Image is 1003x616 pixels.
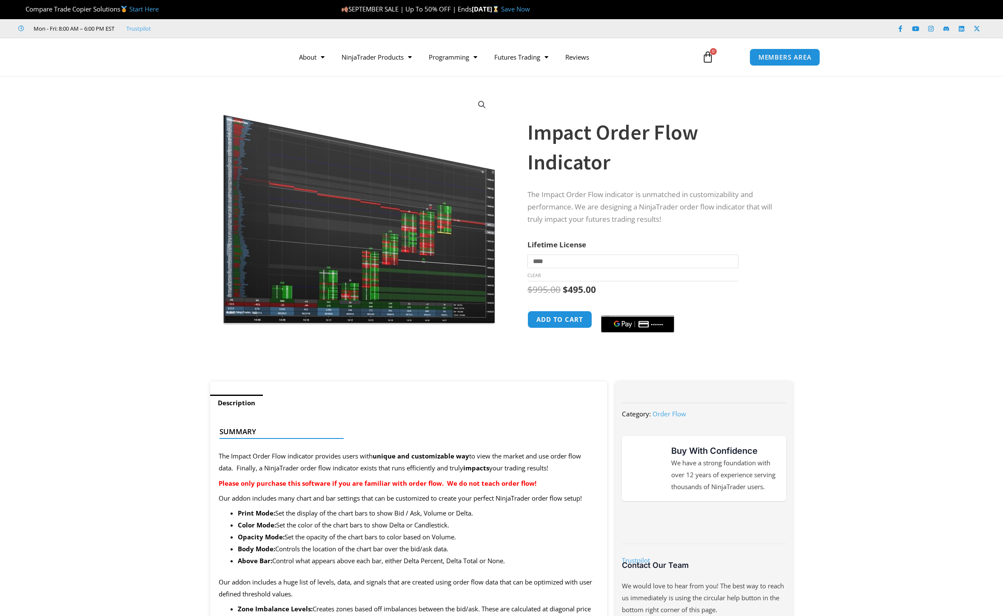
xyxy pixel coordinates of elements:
img: 🍂 [342,6,348,12]
a: Clear options [527,272,541,278]
p: We have a strong foundation with over 12 years of experience serving thousands of NinjaTrader users. [671,457,778,493]
img: 🏆 [19,6,25,12]
a: View full-screen image gallery [474,97,490,112]
strong: Color Mode: [238,521,276,529]
bdi: 995.00 [527,284,561,295]
button: Buy with GPay [601,315,674,332]
bdi: 495.00 [563,284,596,295]
a: NinjaTrader Products [333,47,420,67]
a: Save Now [501,5,530,13]
span: $ [563,284,568,295]
p: We would love to hear from you! The best way to reach us immediately is using the circular help b... [622,580,786,616]
button: Add to cart [527,311,592,328]
li: Control what appears above each bar, either Delta Percent, Delta Total or None. [238,555,598,567]
span: SEPTEMBER SALE | Up To 50% OFF | Ends [341,5,472,13]
strong: Please only purchase this software if you are familiar with order flow. We do not teach order flow! [219,479,536,487]
p: The Impact Order Flow indicator is unmatched in customizability and performance. We are designing... [527,189,776,226]
li: Set the color of the chart bars to show Delta or Candlestick. [238,519,598,531]
img: LogoAI | Affordable Indicators – NinjaTrader [183,42,274,72]
text: •••••• [651,321,664,327]
a: Programming [420,47,486,67]
span: MEMBERS AREA [758,54,812,60]
a: Description [210,395,263,411]
p: Our addon includes a huge list of levels, data, and signals that are created using order flow dat... [219,576,598,600]
strong: Body Mode: [238,544,275,553]
li: Set the display of the chart bars to show Bid / Ask, Volume or Delta. [238,507,598,519]
img: 🥇 [121,6,127,12]
h3: Contact Our Team [622,560,786,570]
p: The Impact Order Flow indicator provides users with to view the market and use order flow data. F... [219,450,598,474]
h1: Impact Order Flow Indicator [527,117,776,177]
li: Controls the location of the chart bar over the bid/ask data. [238,543,598,555]
li: Set the opacity of the chart bars to color based on Volume. [238,531,598,543]
img: OrderFlow 2 [222,91,496,326]
strong: impacts [463,464,489,472]
h3: Buy With Confidence [671,444,778,457]
a: About [291,47,333,67]
a: Start Here [129,5,159,13]
img: NinjaTrader Wordmark color RGB | Affordable Indicators – NinjaTrader [640,515,768,531]
a: MEMBERS AREA [749,49,821,66]
p: Our addon includes many chart and bar settings that can be customized to create your perfect Ninj... [219,493,598,504]
strong: Opacity Mode: [238,533,285,541]
strong: [DATE] [472,5,501,13]
h4: Summary [219,427,591,436]
a: Trustpilot [126,23,151,34]
strong: unique and customizable way [373,452,469,460]
span: 0 [710,48,717,55]
nav: Menu [291,47,692,67]
span: Category: [622,410,651,418]
span: $ [527,284,533,295]
span: Mon - Fri: 8:00 AM – 6:00 PM EST [31,23,114,34]
label: Lifetime License [527,240,586,249]
img: ⌛ [493,6,499,12]
span: Compare Trade Copier Solutions [18,5,159,13]
a: Trustpilot [622,556,650,564]
a: Reviews [557,47,598,67]
a: 0 [689,45,727,69]
strong: Zone Imbalance Levels: [238,605,313,613]
img: mark thumbs good 43913 | Affordable Indicators – NinjaTrader [630,453,661,484]
strong: Above Bar: [238,556,272,565]
strong: Print Mode: [238,509,275,517]
a: Order Flow [653,410,686,418]
a: Futures Trading [486,47,557,67]
iframe: Secure payment input frame [599,309,676,310]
